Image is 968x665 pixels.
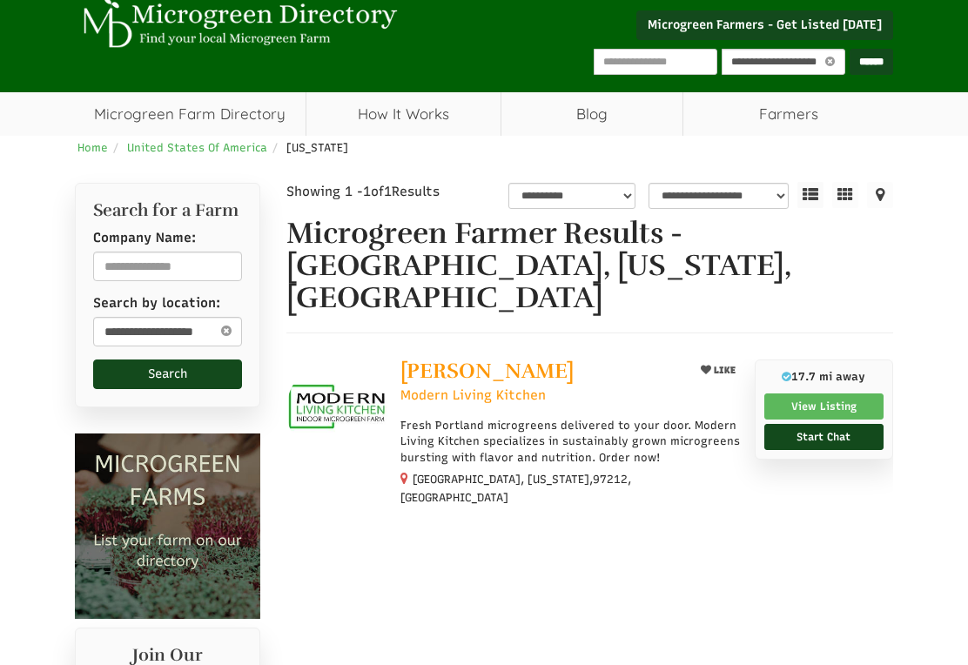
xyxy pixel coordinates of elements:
span: 1 [384,184,392,199]
h1: Microgreen Farmer Results - [GEOGRAPHIC_DATA], [US_STATE], [GEOGRAPHIC_DATA] [286,218,894,315]
a: Microgreen Farmers - Get Listed [DATE] [636,10,893,40]
p: Fresh Portland microgreens delivered to your door. Modern Living Kitchen specializes in sustainab... [400,418,742,466]
h2: Search for a Farm [93,201,242,220]
span: 1 [363,184,371,199]
a: Home [77,141,108,154]
span: [GEOGRAPHIC_DATA] [400,490,508,506]
span: LIKE [711,365,736,376]
a: How It Works [306,92,501,136]
select: sortbox-1 [649,183,789,209]
button: Search [93,359,242,389]
span: Modern Living Kitchen [400,386,546,405]
img: Keith Brown [286,359,387,460]
button: LIKE [695,359,742,381]
p: 17.7 mi away [764,369,884,385]
span: [PERSON_NAME] [400,358,574,384]
select: overall_rating_filter-1 [508,183,635,209]
a: United States Of America [127,141,267,154]
label: Search by location: [93,294,220,312]
a: Blog [501,92,683,136]
img: Microgreen Farms list your microgreen farm today [75,433,260,619]
span: 97212 [593,472,628,487]
a: [PERSON_NAME] Modern Living Kitchen [400,359,681,405]
a: View Listing [764,393,884,420]
a: Microgreen Farm Directory [75,92,306,136]
div: Showing 1 - of Results [286,183,489,201]
small: [GEOGRAPHIC_DATA], [US_STATE], , [400,473,631,504]
label: Company Name: [93,229,196,247]
span: [US_STATE] [286,141,348,154]
a: Start Chat [764,424,884,450]
span: Farmers [683,92,893,136]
